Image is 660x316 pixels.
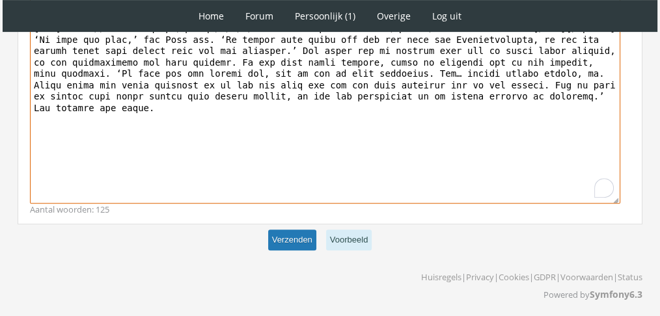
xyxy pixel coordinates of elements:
a: Privacy [466,271,494,283]
strong: 6.3 [629,288,642,300]
button: Verzenden [268,230,316,251]
a: Symfony6.3 [590,288,642,300]
a: Huisregels [421,271,461,283]
a: Voorwaarden [560,271,613,283]
a: Status [618,271,642,283]
p: Powered by [421,283,642,306]
a: GDPR [534,271,556,283]
div: Aantal woorden: 125 [30,204,630,216]
button: Voorbeeld [326,230,372,251]
p: | | | | | [421,267,642,283]
a: Cookies [499,271,529,283]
